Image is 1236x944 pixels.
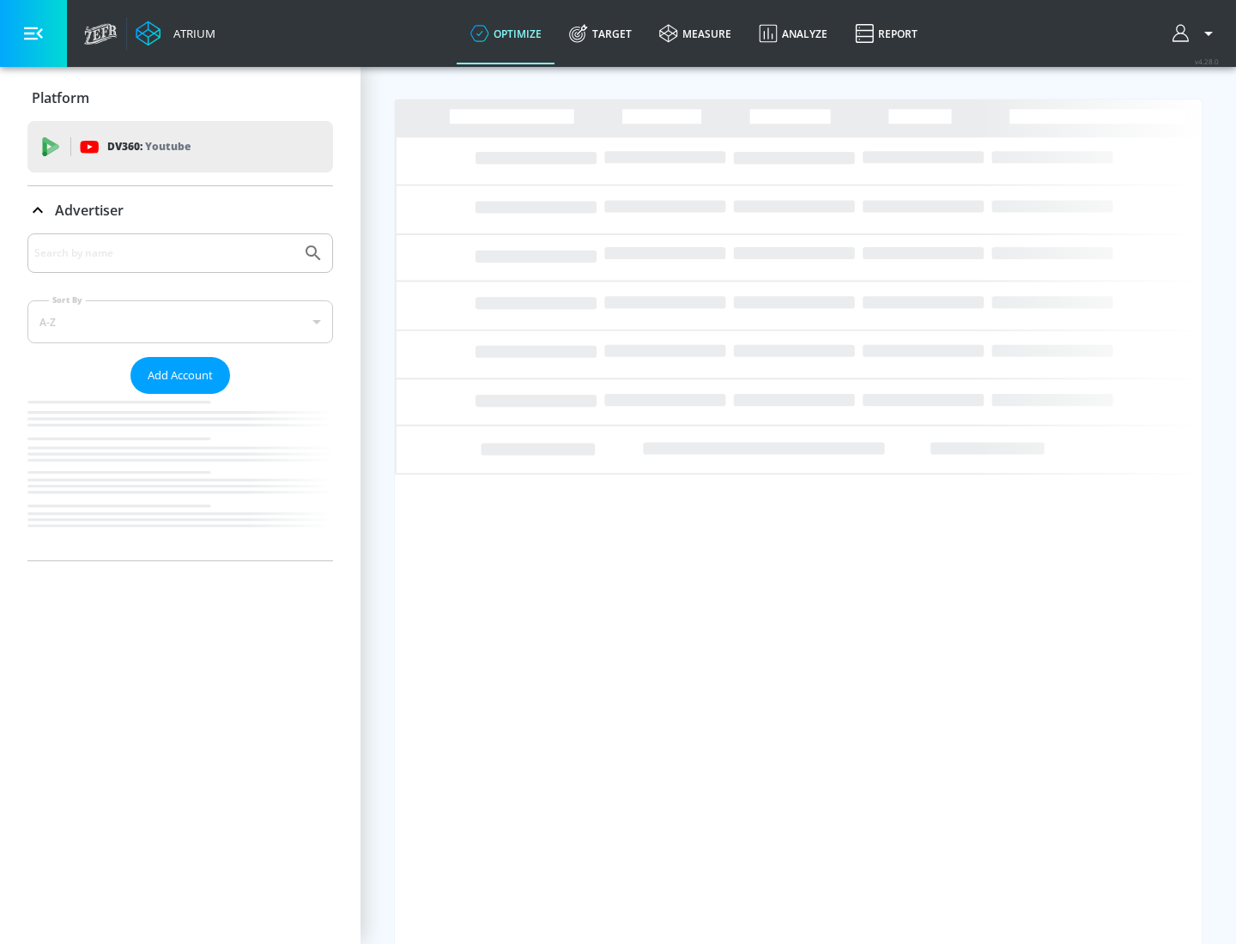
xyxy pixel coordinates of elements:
[107,137,191,156] p: DV360:
[145,137,191,155] p: Youtube
[27,74,333,122] div: Platform
[32,88,89,107] p: Platform
[167,26,215,41] div: Atrium
[27,394,333,560] nav: list of Advertiser
[148,366,213,385] span: Add Account
[27,300,333,343] div: A-Z
[27,186,333,234] div: Advertiser
[49,294,86,306] label: Sort By
[645,3,745,64] a: measure
[34,242,294,264] input: Search by name
[27,121,333,172] div: DV360: Youtube
[457,3,555,64] a: optimize
[745,3,841,64] a: Analyze
[1195,57,1219,66] span: v 4.28.0
[841,3,931,64] a: Report
[130,357,230,394] button: Add Account
[55,201,124,220] p: Advertiser
[27,233,333,560] div: Advertiser
[555,3,645,64] a: Target
[136,21,215,46] a: Atrium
